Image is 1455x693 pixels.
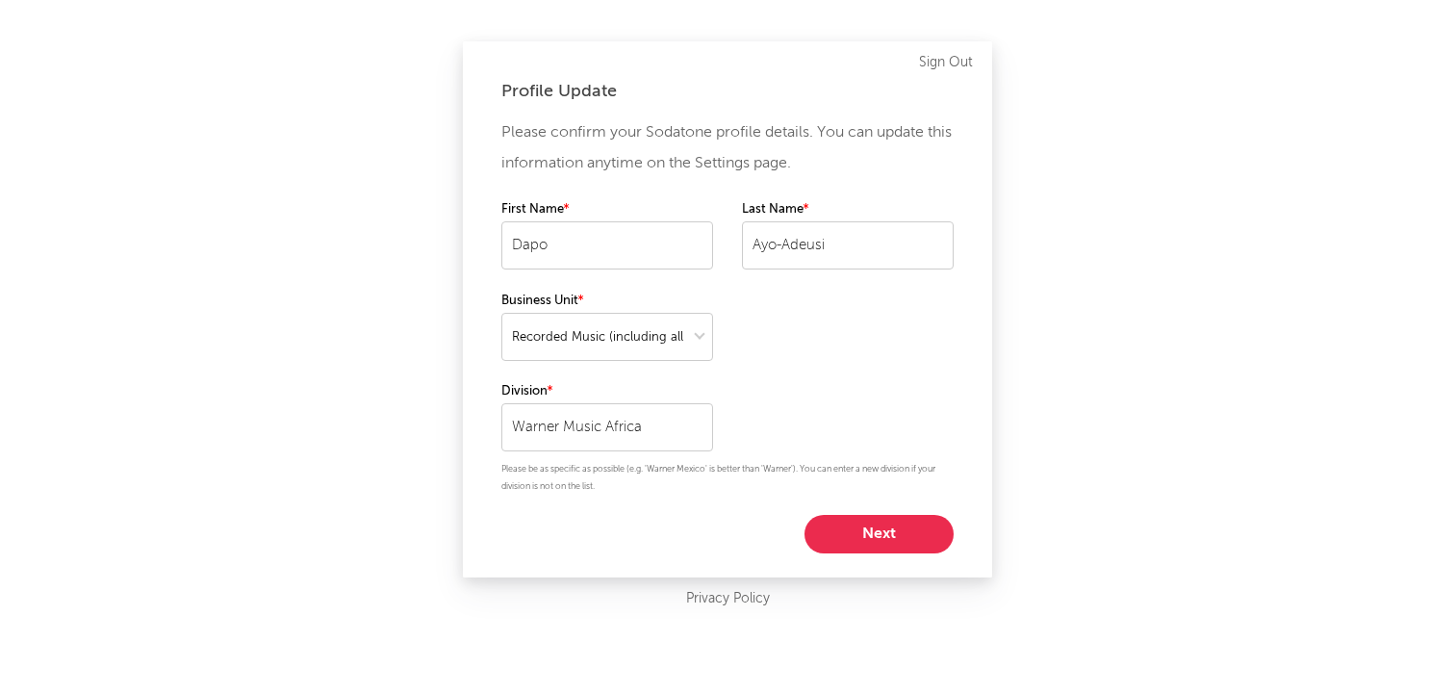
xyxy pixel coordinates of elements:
label: First Name [501,198,713,221]
label: Business Unit [501,290,713,313]
a: Sign Out [919,51,973,74]
button: Next [804,515,954,553]
input: Your last name [742,221,954,269]
p: Please be as specific as possible (e.g. 'Warner Mexico' is better than 'Warner'). You can enter a... [501,461,954,496]
input: Your first name [501,221,713,269]
p: Please confirm your Sodatone profile details. You can update this information anytime on the Sett... [501,117,954,179]
div: Profile Update [501,80,954,103]
a: Privacy Policy [686,587,770,611]
label: Last Name [742,198,954,221]
input: Your division [501,403,713,451]
label: Division [501,380,713,403]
